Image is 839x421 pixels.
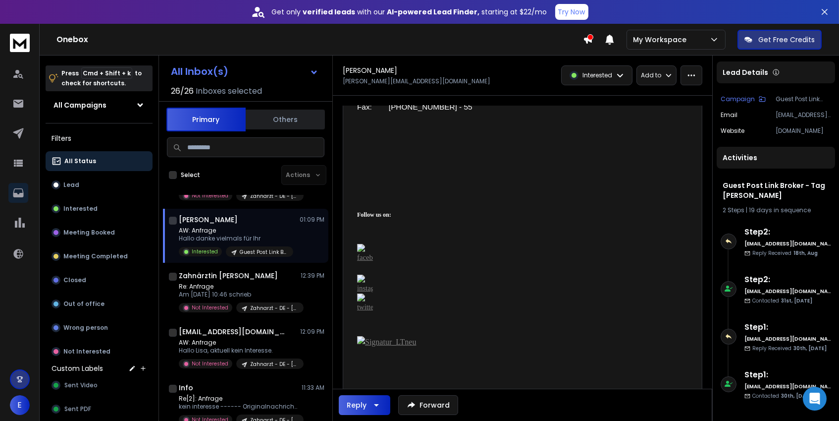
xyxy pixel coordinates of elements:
[803,387,827,411] div: Open Intercom Messenger
[744,240,831,247] h6: [EMAIL_ADDRESS][DOMAIN_NAME]
[53,100,106,110] h1: All Campaigns
[357,275,373,294] img: instagram
[166,108,246,131] button: Primary
[192,192,228,199] p: Not Interested
[343,77,490,85] p: [PERSON_NAME][EMAIL_ADDRESS][DOMAIN_NAME]
[10,395,30,415] button: E
[179,383,193,393] h1: Info
[192,248,218,255] p: Interested
[744,226,831,238] h6: Step 2 :
[303,7,356,17] strong: verified leads
[300,328,324,336] p: 12:09 PM
[192,304,228,311] p: Not Interested
[63,205,98,213] p: Interested
[776,111,831,119] p: [EMAIL_ADDRESS][DOMAIN_NAME]
[776,95,831,103] p: Guest Post Link Broker - Tag [PERSON_NAME]
[347,400,367,410] div: Reply
[749,206,811,214] span: 19 days in sequence
[339,395,390,415] button: Reply
[752,297,812,304] p: Contacted
[179,235,293,242] p: Hallo danke vielmals für Ihr
[301,272,324,280] p: 12:39 PM
[246,109,325,130] button: Others
[723,67,768,77] p: Lead Details
[179,227,293,235] p: AW: Anfrage
[63,276,86,284] p: Closed
[81,67,132,79] span: Cmd + Shift + k
[723,206,744,214] span: 2 Steps
[179,271,278,281] h1: Zahnärztin [PERSON_NAME]
[46,375,153,395] button: Sent Video
[721,95,755,103] p: Campaign
[776,127,831,135] p: [DOMAIN_NAME]
[46,318,153,338] button: Wrong person
[63,324,108,332] p: Wrong person
[46,270,153,290] button: Closed
[272,7,547,17] p: Get only with our starting at $22/mo
[63,181,79,189] p: Lead
[63,348,110,356] p: Not Interested
[46,95,153,115] button: All Campaigns
[558,7,585,17] p: Try Now
[357,211,391,218] span: Follow us on:
[250,361,298,368] p: Zahnarzt - DE - [PERSON_NAME] (Email + 1 MIo)
[357,244,373,263] img: facebook
[64,405,91,413] span: Sent PDF
[641,71,661,79] p: Add to
[179,395,298,403] p: Re[2]: Anfrage
[302,384,324,392] p: 11:33 AM
[758,35,815,45] p: Get Free Credits
[46,175,153,195] button: Lead
[52,363,103,373] h3: Custom Labels
[46,199,153,219] button: Interested
[744,288,831,295] h6: [EMAIL_ADDRESS][DOMAIN_NAME]
[781,392,814,400] span: 30th, [DATE]
[171,66,228,76] h1: All Inbox(s)
[633,35,690,45] p: My Workspace
[196,85,262,97] h3: Inboxes selected
[793,249,818,257] span: 18th, Aug
[357,103,472,111] span: Fax: [PHONE_NUMBER] - 55
[46,131,153,145] h3: Filters
[744,321,831,333] h6: Step 1 :
[387,7,480,17] strong: AI-powered Lead Finder,
[723,180,829,200] h1: Guest Post Link Broker - Tag [PERSON_NAME]
[240,248,287,256] p: Guest Post Link Broker - Tag [PERSON_NAME]
[752,345,827,352] p: Reply Received
[63,300,105,308] p: Out of office
[192,360,228,367] p: Not Interested
[61,68,142,88] p: Press to check for shortcuts.
[10,34,30,52] img: logo
[250,192,298,200] p: Zahnarzt - DE - [PERSON_NAME] (Email + 1 MIo)
[179,327,288,337] h1: [EMAIL_ADDRESS][DOMAIN_NAME]
[357,244,638,263] a: facebook
[63,229,115,237] p: Meeting Booked
[555,4,588,20] button: Try Now
[744,369,831,381] h6: Step 1 :
[357,294,638,312] a: twitter
[357,294,373,312] img: twitter
[179,339,298,347] p: AW: Anfrage
[63,252,128,260] p: Meeting Completed
[179,403,298,411] p: kein interesse ------ Originalnachricht ------
[46,223,153,242] button: Meeting Booked
[357,336,638,372] a: Signatur_LTneu
[752,392,814,400] p: Contacted
[64,381,98,389] span: Sent Video
[179,291,298,299] p: Am [DATE] 10:46 schrieb
[179,215,238,225] h1: [PERSON_NAME]
[582,71,612,79] p: Interested
[721,95,766,103] button: Campaign
[737,30,822,50] button: Get Free Credits
[300,216,324,224] p: 01:09 PM
[46,246,153,266] button: Meeting Completed
[723,206,829,214] div: |
[250,304,298,312] p: Zahnarzt - DE - [PERSON_NAME] (Email + 1 MIo)
[64,157,96,165] p: All Status
[357,275,638,294] a: instagram
[181,171,200,179] label: Select
[343,65,397,75] h1: [PERSON_NAME]
[781,297,812,304] span: 31st, [DATE]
